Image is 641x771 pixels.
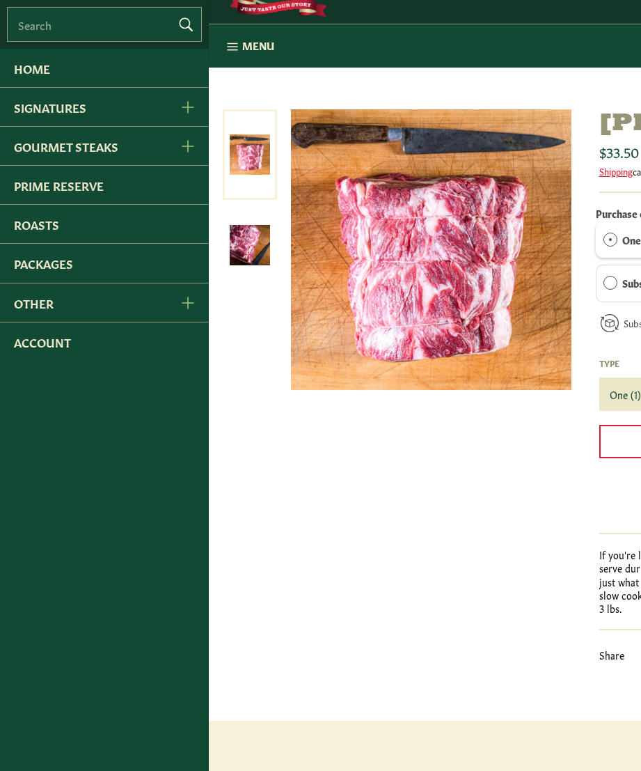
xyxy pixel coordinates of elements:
button: Signatures Menu [165,88,209,126]
button: Menu [209,24,288,69]
span: Menu [242,38,274,53]
button: Gourmet Steaks Menu [165,127,209,165]
button: Other Menu [165,283,209,322]
input: Search [7,7,202,42]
